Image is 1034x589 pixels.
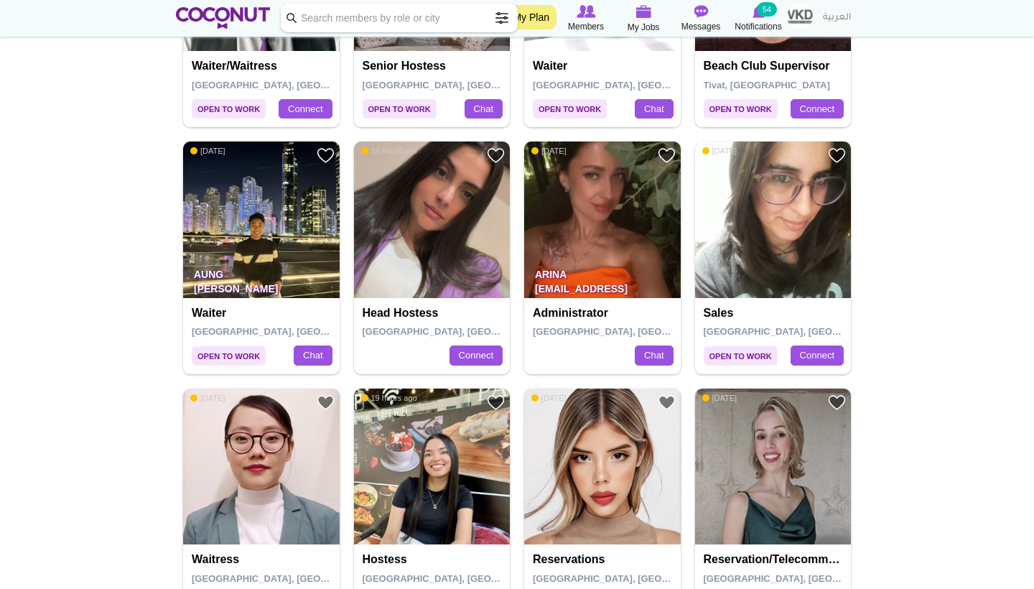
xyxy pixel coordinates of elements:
[757,2,777,17] small: 54
[533,326,737,337] span: [GEOGRAPHIC_DATA], [GEOGRAPHIC_DATA]
[704,307,847,320] h4: Sales
[192,326,396,337] span: [GEOGRAPHIC_DATA], [GEOGRAPHIC_DATA]
[487,147,505,164] a: Add to Favourites
[753,5,765,18] img: Notifications
[531,146,567,156] span: [DATE]
[531,393,567,403] span: [DATE]
[363,326,567,337] span: [GEOGRAPHIC_DATA], [GEOGRAPHIC_DATA]
[658,394,676,412] a: Add to Favourites
[577,5,595,18] img: Browse Members
[192,60,335,73] h4: Waiter/Waitress
[816,4,858,32] a: العربية
[704,326,908,337] span: [GEOGRAPHIC_DATA], [GEOGRAPHIC_DATA]
[506,5,556,29] a: My Plan
[192,553,335,566] h4: Waitress
[363,60,506,73] h4: Senior hostess
[363,573,567,584] span: [GEOGRAPHIC_DATA], [GEOGRAPHIC_DATA]
[702,393,737,403] span: [DATE]
[183,258,340,298] p: Aung [PERSON_NAME]
[635,345,673,366] a: Chat
[190,393,225,403] span: [DATE]
[557,4,615,34] a: Browse Members Members
[635,99,673,119] a: Chat
[828,147,846,164] a: Add to Favourites
[363,80,567,91] span: [GEOGRAPHIC_DATA], [GEOGRAPHIC_DATA]
[681,19,721,34] span: Messages
[628,20,660,34] span: My Jobs
[363,99,437,119] span: Open to Work
[791,345,844,366] a: Connect
[294,345,332,366] a: Chat
[694,5,708,18] img: Messages
[704,80,830,91] span: Tivat, [GEOGRAPHIC_DATA]
[533,80,737,91] span: [GEOGRAPHIC_DATA], [GEOGRAPHIC_DATA]
[190,146,225,156] span: [DATE]
[533,60,676,73] h4: Waiter
[317,394,335,412] a: Add to Favourites
[533,99,607,119] span: Open to Work
[730,4,787,34] a: Notifications Notifications 54
[704,346,778,366] span: Open to Work
[791,99,844,119] a: Connect
[533,307,676,320] h4: Administrator
[487,394,505,412] a: Add to Favourites
[658,147,676,164] a: Add to Favourites
[192,80,396,91] span: [GEOGRAPHIC_DATA], [GEOGRAPHIC_DATA]
[704,99,778,119] span: Open to Work
[450,345,503,366] a: Connect
[192,307,335,320] h4: Waiter
[828,394,846,412] a: Add to Favourites
[704,60,847,73] h4: Beach club supervisor
[192,573,396,584] span: [GEOGRAPHIC_DATA], [GEOGRAPHIC_DATA]
[735,19,781,34] span: Notifications
[704,553,847,566] h4: reservation/telecommunication assistant
[192,346,266,366] span: Open to Work
[568,19,604,34] span: Members
[317,147,335,164] a: Add to Favourites
[615,4,672,34] a: My Jobs My Jobs
[176,7,270,29] img: Home
[672,4,730,34] a: Messages Messages
[704,573,908,584] span: [GEOGRAPHIC_DATA], [GEOGRAPHIC_DATA]
[524,258,681,298] p: Arina [EMAIL_ADDRESS][DOMAIN_NAME]
[361,393,417,403] span: 19 hours ago
[533,553,676,566] h4: Reservations
[281,4,518,32] input: Search members by role or city
[363,307,506,320] h4: Head Hostess
[635,5,651,18] img: My Jobs
[533,573,737,584] span: [GEOGRAPHIC_DATA], [GEOGRAPHIC_DATA]
[192,99,266,119] span: Open to Work
[279,99,332,119] a: Connect
[465,99,503,119] a: Chat
[363,553,506,566] h4: Hostess
[361,146,417,156] span: 19 hours ago
[702,146,737,156] span: [DATE]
